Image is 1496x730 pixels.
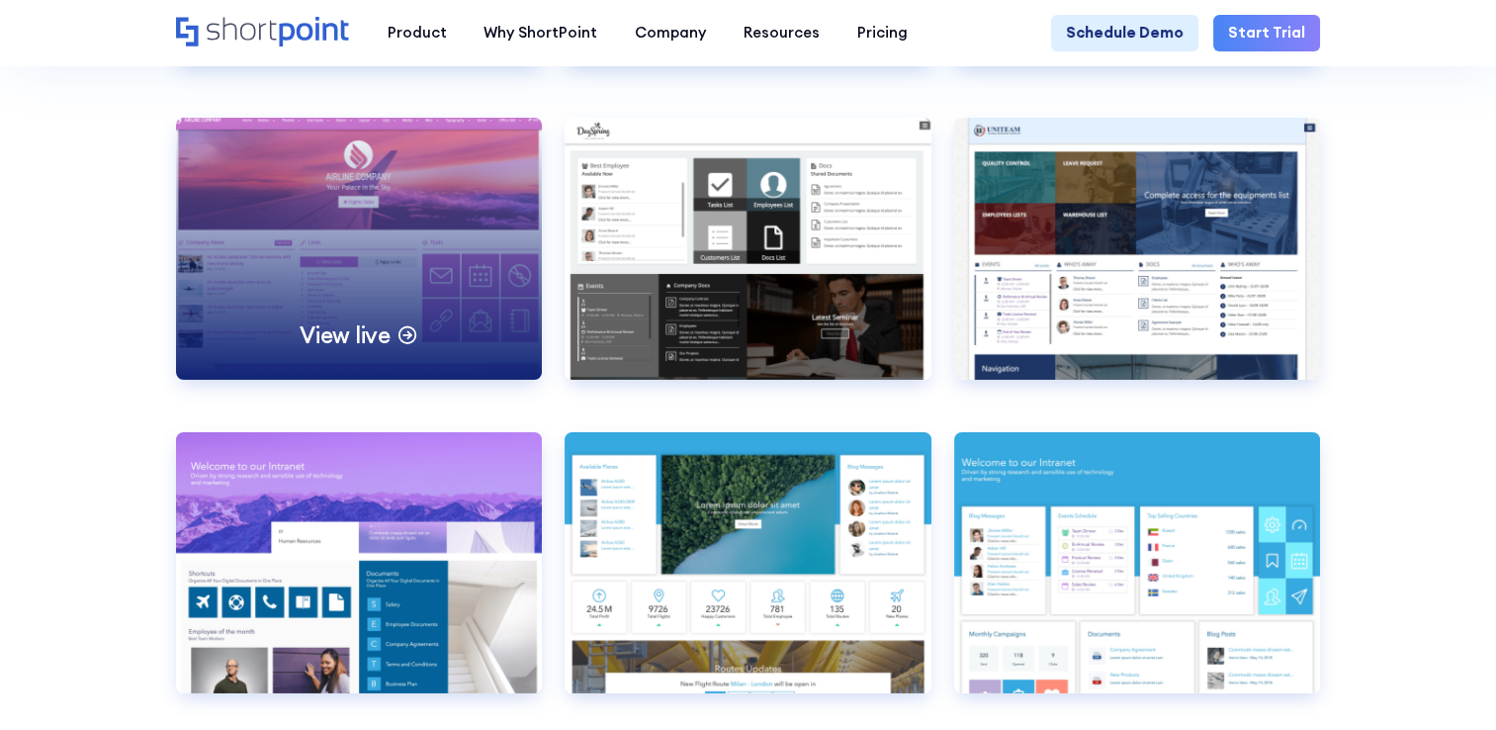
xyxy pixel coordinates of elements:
[857,22,908,45] div: Pricing
[176,432,543,724] a: Custom Layout 1
[176,118,543,410] a: Branded Site 7View live
[1051,15,1198,52] a: Schedule Demo
[565,432,931,724] a: Custom Layout 2
[387,22,446,45] div: Product
[635,22,706,45] div: Company
[1213,15,1320,52] a: Start Trial
[616,15,725,52] a: Company
[484,22,597,45] div: Why ShortPoint
[954,118,1321,410] a: Branded Site 9
[1397,635,1496,730] iframe: Chat Widget
[954,432,1321,724] a: Custom Layout 3
[744,22,820,45] div: Resources
[369,15,466,52] a: Product
[176,17,350,48] a: Home
[565,118,931,410] a: Branded Site 8
[300,320,391,349] p: View live
[725,15,838,52] a: Resources
[465,15,616,52] a: Why ShortPoint
[838,15,926,52] a: Pricing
